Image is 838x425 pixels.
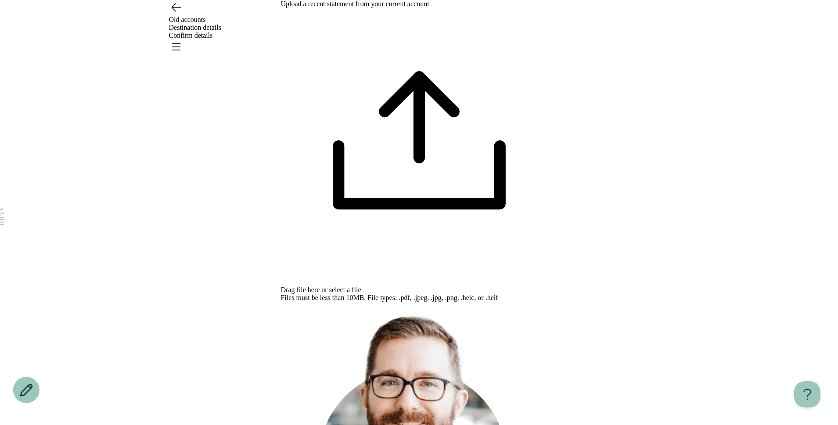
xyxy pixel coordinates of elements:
span: Confirm details [169,32,213,39]
div: Drag file here or [281,286,557,294]
iframe: Toggle Customer Support [794,381,820,407]
span: Old accounts [169,16,206,23]
div: Files must be less than 10MB. File types: .pdf, .jpeg, .jpg, .png, .heic, or .heif [281,294,557,302]
span: select a file [329,286,361,293]
span: Destination details [169,24,222,31]
button: Open menu [169,39,183,54]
